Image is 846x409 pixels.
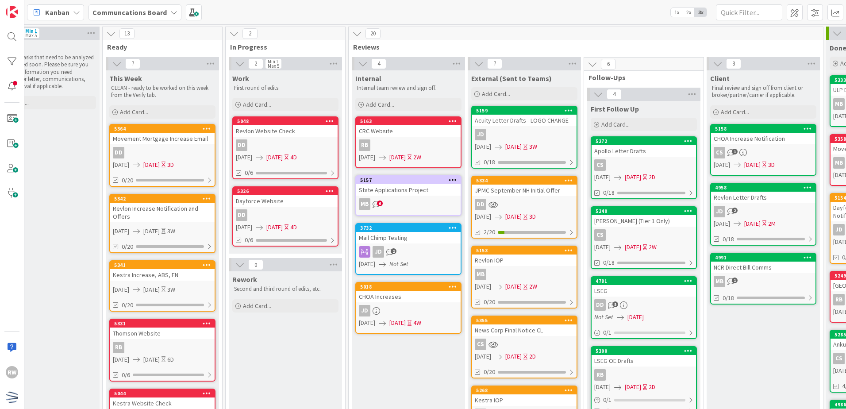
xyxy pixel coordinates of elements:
span: 4 [371,58,386,69]
div: 5153 [472,247,577,255]
span: Work [232,74,249,83]
div: 5163 [360,118,461,124]
div: MB [833,157,845,169]
div: 0/1 [592,394,696,405]
span: 2x [683,8,695,17]
div: 5326 [233,187,338,195]
span: 0 / 1 [603,395,611,405]
div: 0/1 [592,327,696,338]
div: 5272 [596,138,696,144]
div: 5342 [114,196,215,202]
div: 5159 [472,107,577,115]
div: MB [359,198,370,210]
span: In Progress [230,42,334,51]
div: 5326Dayforce Website [233,187,338,207]
div: 5272 [592,137,696,145]
div: 4991NCR Direct Bill Comms [711,254,815,273]
div: DD [236,209,247,221]
div: 5300 [592,347,696,355]
div: MB [356,198,461,210]
span: Add Card... [243,302,271,310]
span: 2 [248,58,263,69]
div: 5044Kestra Website Check [110,390,215,409]
div: 6D [167,355,174,364]
span: 2 [242,28,258,39]
div: 5364 [114,126,215,132]
span: External (Sent to Teams) [471,74,552,83]
div: 5158CHOA Increase Notification [711,125,815,144]
div: 5364Movement Mortgage Increase Email [110,125,215,144]
div: 5331Thomson Website [110,320,215,339]
div: DD [233,139,338,151]
div: 5240[PERSON_NAME] (Tier 1 Only) [592,207,696,227]
img: Visit kanbanzone.com [6,6,18,18]
span: Ready [107,42,211,51]
i: Not Set [594,313,613,321]
div: DD [594,299,606,311]
div: CS [592,159,696,171]
div: 5355 [472,316,577,324]
div: JD [356,305,461,316]
div: 5334 [472,177,577,185]
p: CLEAN - ready to be worked on this week from the Verify tab. [111,85,214,99]
div: 5044 [110,390,215,397]
span: 6 [377,201,383,206]
div: 5153 [476,247,577,254]
span: 0/20 [122,301,133,310]
span: [DATE] [505,352,522,361]
span: 2 [391,248,396,254]
div: 3732 [356,224,461,232]
div: 4958Revlon Letter Drafts [711,184,815,203]
div: JD [711,206,815,217]
div: DD [475,199,486,210]
div: MB [711,276,815,287]
div: 5159Acuity Letter Drafts - LOGO CHANGE [472,107,577,126]
span: 0/18 [723,293,734,303]
div: State Applications Project [356,184,461,196]
div: 5153Revlon IOP [472,247,577,266]
div: Acuity Letter Drafts - LOGO CHANGE [472,115,577,126]
span: [DATE] [594,243,611,252]
div: CRC Website [356,125,461,137]
div: RB [833,294,845,305]
span: 7 [487,58,502,69]
div: Apollo Letter Drafts [592,145,696,157]
div: 4781LSEG [592,277,696,297]
div: News Corp Final Notice CL [472,324,577,336]
span: 0/18 [603,188,615,197]
div: 3732 [360,225,461,231]
span: Follow-Ups [588,73,692,82]
span: [DATE] [143,355,160,364]
div: MB [833,98,845,110]
div: 4958 [715,185,815,191]
span: 4 [607,89,622,100]
div: CHOA Increase Notification [711,133,815,144]
span: 3 [726,58,741,69]
div: CS [714,147,725,158]
span: 0/6 [245,168,253,177]
div: Kestra Increase, ABS, FN [110,269,215,281]
span: 0 [248,259,263,270]
p: Final review and sign off from client or broker/partner/carrier if applicable. [712,85,815,99]
span: Add Card... [482,90,510,98]
div: RB [110,342,215,353]
div: CS [475,339,486,350]
div: 5048Revlon Website Check [233,117,338,137]
span: Add Card... [366,100,394,108]
div: CS [592,229,696,241]
div: CS [472,339,577,350]
div: JD [833,224,845,235]
div: 2D [649,382,655,392]
span: 1x [671,8,683,17]
div: Thomson Website [110,328,215,339]
div: 3W [529,142,537,151]
span: [DATE] [113,160,129,170]
div: DD [113,147,124,158]
span: 5 [612,301,618,307]
span: 0/20 [484,367,495,377]
span: [DATE] [236,153,252,162]
div: 5268Kestra IOP [472,386,577,406]
span: Rework [232,275,257,284]
div: CHOA Increases [356,291,461,302]
div: JD [472,129,577,140]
